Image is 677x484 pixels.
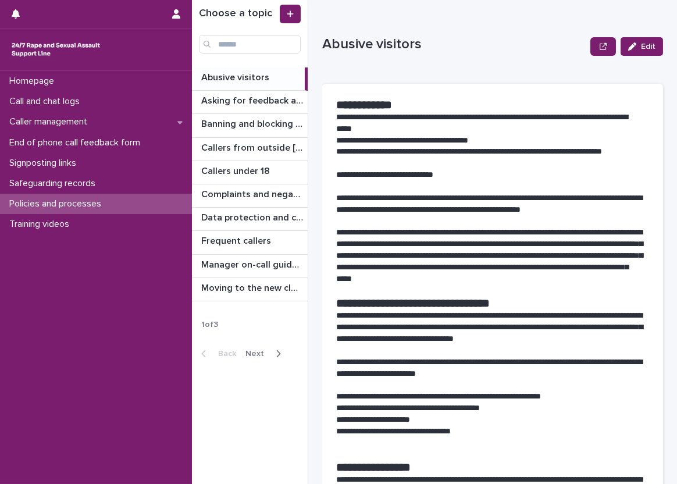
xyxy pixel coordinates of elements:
[192,348,241,359] button: Back
[201,257,305,271] p: Manager on-call guidance
[192,278,308,301] a: Moving to the new cloud contact centreMoving to the new cloud contact centre
[192,91,308,114] a: Asking for feedback and demographic dataAsking for feedback and demographic data
[192,231,308,254] a: Frequent callersFrequent callers
[621,37,663,56] button: Edit
[201,233,273,247] p: Frequent callers
[192,255,308,278] a: Manager on-call guidanceManager on-call guidance
[201,116,305,130] p: Banning and blocking callers
[5,178,105,189] p: Safeguarding records
[9,38,102,61] img: rhQMoQhaT3yELyF149Cw
[192,138,308,161] a: Callers from outside [GEOGRAPHIC_DATA]Callers from outside [GEOGRAPHIC_DATA]
[5,198,111,209] p: Policies and processes
[201,163,272,177] p: Callers under 18
[641,42,655,51] span: Edit
[192,67,308,91] a: Abusive visitorsAbusive visitors
[192,311,227,339] p: 1 of 3
[192,184,308,208] a: Complaints and negative feedbackComplaints and negative feedback
[5,158,85,169] p: Signposting links
[199,35,301,54] input: Search
[201,140,305,154] p: Callers from outside England & Wales
[201,70,272,83] p: Abusive visitors
[192,208,308,231] a: Data protection and confidentiality guidanceData protection and confidentiality guidance
[201,93,305,106] p: Asking for feedback and demographic data
[199,8,277,20] h1: Choose a topic
[201,210,305,223] p: Data protection and confidentiality guidance
[5,96,89,107] p: Call and chat logs
[192,114,308,137] a: Banning and blocking callersBanning and blocking callers
[201,280,305,294] p: Moving to the new cloud contact centre
[241,348,290,359] button: Next
[5,137,149,148] p: End of phone call feedback form
[245,350,271,358] span: Next
[5,116,97,127] p: Caller management
[192,161,308,184] a: Callers under 18Callers under 18
[322,36,586,53] p: Abusive visitors
[201,187,305,200] p: Complaints and negative feedback
[211,350,236,358] span: Back
[5,219,79,230] p: Training videos
[5,76,63,87] p: Homepage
